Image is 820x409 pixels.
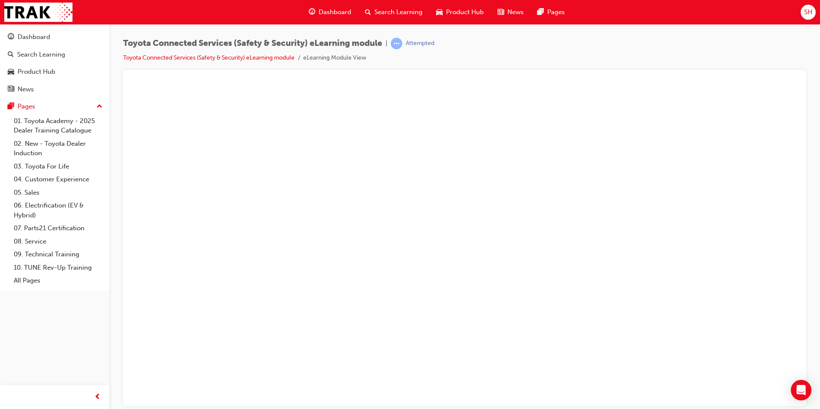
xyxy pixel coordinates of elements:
[10,274,106,287] a: All Pages
[804,7,812,17] span: SH
[8,68,14,76] span: car-icon
[3,99,106,114] button: Pages
[3,29,106,45] a: Dashboard
[374,7,422,17] span: Search Learning
[547,7,565,17] span: Pages
[8,103,14,111] span: pages-icon
[303,53,366,63] li: eLearning Module View
[429,3,491,21] a: car-iconProduct Hub
[497,7,504,18] span: news-icon
[319,7,351,17] span: Dashboard
[123,39,382,48] span: Toyota Connected Services (Safety & Security) eLearning module
[537,7,544,18] span: pages-icon
[801,5,816,20] button: SH
[491,3,531,21] a: news-iconNews
[3,27,106,99] button: DashboardSearch LearningProduct HubNews
[10,160,106,173] a: 03. Toyota For Life
[446,7,484,17] span: Product Hub
[10,235,106,248] a: 08. Service
[8,86,14,93] span: news-icon
[10,186,106,199] a: 05. Sales
[3,64,106,80] a: Product Hub
[10,248,106,261] a: 09. Technical Training
[4,3,72,22] img: Trak
[10,137,106,160] a: 02. New - Toyota Dealer Induction
[10,173,106,186] a: 04. Customer Experience
[3,81,106,97] a: News
[358,3,429,21] a: search-iconSearch Learning
[10,199,106,222] a: 06. Electrification (EV & Hybrid)
[8,33,14,41] span: guage-icon
[531,3,572,21] a: pages-iconPages
[391,38,402,49] span: learningRecordVerb_ATTEMPT-icon
[123,54,295,61] a: Toyota Connected Services (Safety & Security) eLearning module
[386,39,387,48] span: |
[436,7,443,18] span: car-icon
[365,7,371,18] span: search-icon
[791,380,811,400] div: Open Intercom Messenger
[94,392,101,403] span: prev-icon
[10,222,106,235] a: 07. Parts21 Certification
[3,47,106,63] a: Search Learning
[309,7,315,18] span: guage-icon
[507,7,524,17] span: News
[406,39,434,48] div: Attempted
[10,114,106,137] a: 01. Toyota Academy - 2025 Dealer Training Catalogue
[10,261,106,274] a: 10. TUNE Rev-Up Training
[96,101,102,112] span: up-icon
[18,84,34,94] div: News
[18,32,50,42] div: Dashboard
[8,51,14,59] span: search-icon
[18,67,55,77] div: Product Hub
[18,102,35,111] div: Pages
[17,50,65,60] div: Search Learning
[302,3,358,21] a: guage-iconDashboard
